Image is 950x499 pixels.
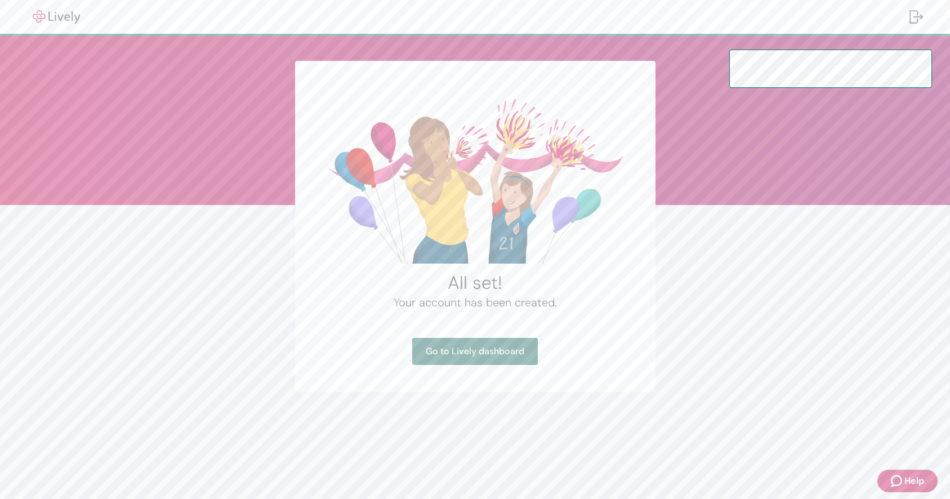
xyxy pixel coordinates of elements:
img: Lively [25,10,88,24]
h2: All set! [322,271,628,294]
button: Zendesk support iconHelp [877,470,938,492]
button: Log out [900,3,932,30]
svg: Zendesk support icon [891,474,904,488]
a: Go to Lively dashboard [412,338,538,365]
h4: Your account has been created. [322,294,628,311]
span: Help [904,474,924,488]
